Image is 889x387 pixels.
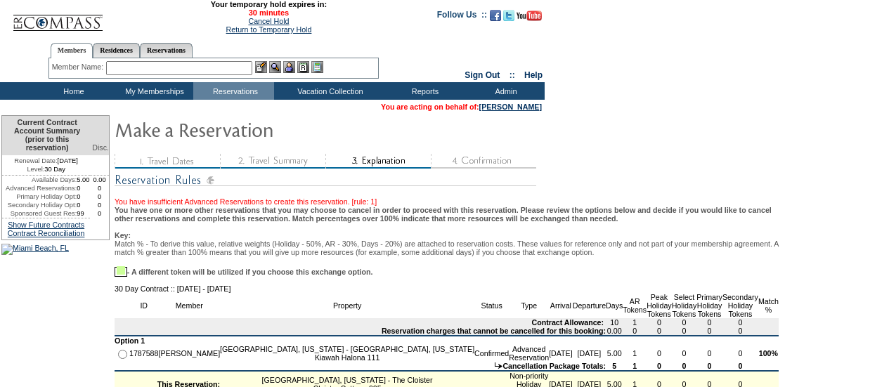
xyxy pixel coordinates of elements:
[311,61,323,73] img: b_calculator.gif
[255,61,267,73] img: b_edit.gif
[672,293,697,318] td: Select Holiday Tokens
[696,362,722,372] td: 0
[2,176,77,184] td: Available Days:
[647,327,672,336] td: 0
[647,345,672,362] td: 0
[758,293,779,318] td: Match %
[283,61,295,73] img: Impersonate
[52,61,106,73] div: Member Name:
[517,14,542,22] a: Subscribe to our YouTube Channel
[262,376,433,384] nobr: [GEOGRAPHIC_DATA], [US_STATE] - The Cloister
[549,293,573,318] td: Arrival
[77,176,90,184] td: 5.00
[549,345,573,362] td: [DATE]
[158,293,220,318] td: Member
[696,345,722,362] td: 0
[112,82,193,100] td: My Memberships
[92,143,109,152] span: Disc.
[722,293,758,318] td: Secondary Holiday Tokens
[90,209,109,218] td: 0
[503,14,514,22] a: Follow us on Twitter
[722,318,758,327] td: 0
[193,82,274,100] td: Reservations
[381,103,542,111] span: You are acting on behalf of:
[297,61,309,73] img: Reservations
[14,157,57,165] span: Renewal Date:
[1,244,69,255] img: Miami Beach, FL
[623,345,647,362] td: 1
[77,209,90,218] td: 99
[77,201,90,209] td: 0
[115,171,536,189] img: subTtlResRules.gif
[573,293,606,318] td: Departure
[722,362,758,372] td: 0
[623,293,647,318] td: AR Tokens
[696,293,722,318] td: Primary Holiday Tokens
[672,362,697,372] td: 0
[606,293,623,318] td: Days
[465,70,500,80] a: Sign Out
[90,192,109,201] td: 0
[158,345,220,362] td: [PERSON_NAME]
[2,201,77,209] td: Secondary Holiday Opt:
[2,192,77,201] td: Primary Holiday Opt:
[90,201,109,209] td: 0
[269,61,281,73] img: View
[606,327,623,336] td: 0.00
[315,353,379,362] nobr: Kiawah Halona 111
[115,284,779,293] td: 30 Day Contract :: [DATE] - [DATE]
[383,82,464,100] td: Reports
[2,209,77,218] td: Sponsored Guest Res:
[220,293,474,318] td: Property
[531,318,604,327] b: Contract Allowance:
[12,3,103,32] img: Compass Home
[759,349,778,358] b: 100%
[140,43,193,58] a: Reservations
[8,221,84,229] a: Show Future Contracts
[647,293,672,318] td: Peak Holiday Tokens
[248,17,289,25] a: Cancel Hold
[431,154,536,169] img: step4_state1.gif
[90,176,109,184] td: 0.00
[274,82,383,100] td: Vacation Collection
[503,10,514,21] img: Follow us on Twitter
[129,345,159,362] td: 1787588
[474,345,509,362] td: Confirmed
[464,82,545,100] td: Admin
[325,154,431,169] img: step3_state2.gif
[110,8,427,17] span: 30 minutes
[220,154,325,169] img: step2_state3.gif
[623,362,647,372] td: 1
[115,154,220,169] img: step1_state3.gif
[647,318,672,327] td: 0
[722,345,758,362] td: 0
[623,327,647,336] td: 0
[32,82,112,100] td: Home
[226,25,312,34] a: Return to Temporary Hold
[672,327,697,336] td: 0
[129,293,159,318] td: ID
[490,10,501,21] img: Become our fan on Facebook
[510,70,515,80] span: ::
[382,327,606,335] b: Reservation charges that cannot be cancelled for this booking:
[115,189,779,206] div: You have insufficient Advanced Reservations to create this reservation. [rule: 1]
[115,336,779,345] td: Option 1
[474,293,509,318] td: Status
[623,318,647,327] td: 1
[115,362,606,372] td: Cancellation Package Totals:
[696,327,722,336] td: 0
[509,293,549,318] td: Type
[8,229,85,237] a: Contract Reconciliation
[2,165,90,176] td: 30 Day
[524,70,543,80] a: Help
[722,327,758,336] td: 0
[115,206,779,276] div: You have one or more other reservations that you may choose to cancel in order to proceed with th...
[606,345,623,362] td: 5.00
[672,345,697,362] td: 0
[115,240,779,256] div: Match % - To derive this value, relative weights (Holiday - 50%, AR - 30%, Days - 20%) are attach...
[672,318,697,327] td: 0
[490,14,501,22] a: Become our fan on Facebook
[517,11,542,21] img: Subscribe to our YouTube Channel
[2,184,77,192] td: Advanced Reservations:
[2,155,90,165] td: [DATE]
